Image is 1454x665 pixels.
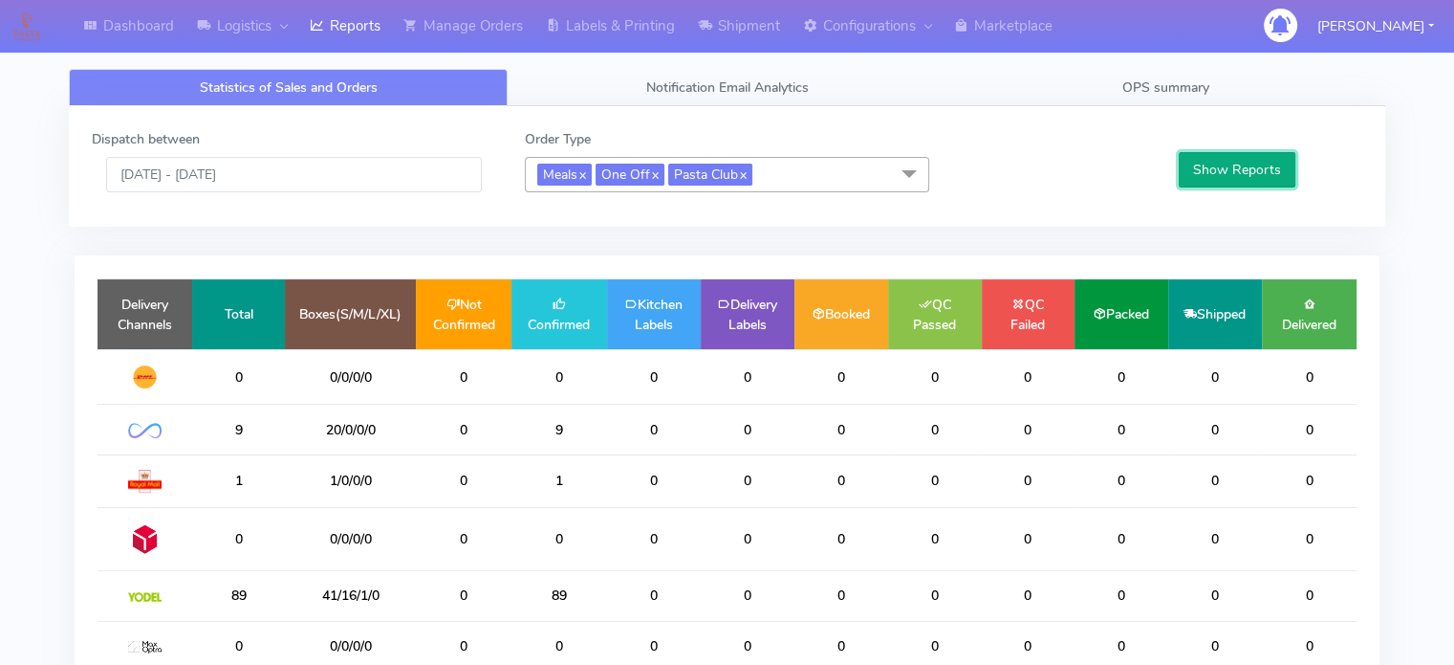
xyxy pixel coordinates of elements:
[98,279,192,349] td: Delivery Channels
[1262,454,1356,507] td: 0
[888,454,982,507] td: 0
[1168,454,1262,507] td: 0
[794,279,888,349] td: Booked
[577,164,586,184] a: x
[128,592,162,602] img: Yodel
[607,349,701,405] td: 0
[982,405,1074,454] td: 0
[607,279,701,349] td: Kitchen Labels
[1179,152,1296,188] button: Show Reports
[1262,507,1356,570] td: 0
[1262,349,1356,405] td: 0
[511,405,607,454] td: 9
[1168,279,1262,349] td: Shipped
[128,641,162,654] img: MaxOptra
[511,571,607,621] td: 89
[888,279,982,349] td: QC Passed
[416,454,511,507] td: 0
[1074,349,1168,405] td: 0
[1074,405,1168,454] td: 0
[92,129,200,149] label: Dispatch between
[1168,507,1262,570] td: 0
[106,157,482,192] input: Pick the Daterange
[192,571,285,621] td: 89
[285,571,416,621] td: 41/16/1/0
[607,507,701,570] td: 0
[416,507,511,570] td: 0
[1122,78,1209,97] span: OPS summary
[607,405,701,454] td: 0
[701,279,794,349] td: Delivery Labels
[596,164,664,186] span: One Off
[1262,571,1356,621] td: 0
[982,349,1074,405] td: 0
[128,423,162,439] img: OnFleet
[511,349,607,405] td: 0
[192,405,285,454] td: 9
[1074,507,1168,570] td: 0
[888,507,982,570] td: 0
[701,454,794,507] td: 0
[888,349,982,405] td: 0
[607,571,701,621] td: 0
[525,129,591,149] label: Order Type
[200,78,378,97] span: Statistics of Sales and Orders
[511,454,607,507] td: 1
[511,507,607,570] td: 0
[1074,571,1168,621] td: 0
[794,454,888,507] td: 0
[285,454,416,507] td: 1/0/0/0
[1074,279,1168,349] td: Packed
[192,279,285,349] td: Total
[285,349,416,405] td: 0/0/0/0
[794,507,888,570] td: 0
[192,349,285,405] td: 0
[416,349,511,405] td: 0
[511,279,607,349] td: Confirmed
[701,507,794,570] td: 0
[416,279,511,349] td: Not Confirmed
[982,454,1074,507] td: 0
[1074,454,1168,507] td: 0
[650,164,659,184] a: x
[794,571,888,621] td: 0
[192,507,285,570] td: 0
[982,279,1074,349] td: QC Failed
[192,454,285,507] td: 1
[69,69,1385,106] ul: Tabs
[128,522,162,556] img: DPD
[982,571,1074,621] td: 0
[668,164,752,186] span: Pasta Club
[1262,405,1356,454] td: 0
[794,349,888,405] td: 0
[285,507,416,570] td: 0/0/0/0
[128,365,162,389] img: DHL
[738,164,747,184] a: x
[982,507,1074,570] td: 0
[701,405,794,454] td: 0
[888,571,982,621] td: 0
[888,405,982,454] td: 0
[416,405,511,454] td: 0
[128,470,162,493] img: Royal Mail
[537,164,592,186] span: Meals
[1168,571,1262,621] td: 0
[416,571,511,621] td: 0
[701,571,794,621] td: 0
[285,405,416,454] td: 20/0/0/0
[701,349,794,405] td: 0
[794,405,888,454] td: 0
[285,279,416,349] td: Boxes(S/M/L/XL)
[646,78,809,97] span: Notification Email Analytics
[1303,7,1448,46] button: [PERSON_NAME]
[1262,279,1356,349] td: Delivered
[1168,405,1262,454] td: 0
[1168,349,1262,405] td: 0
[607,454,701,507] td: 0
